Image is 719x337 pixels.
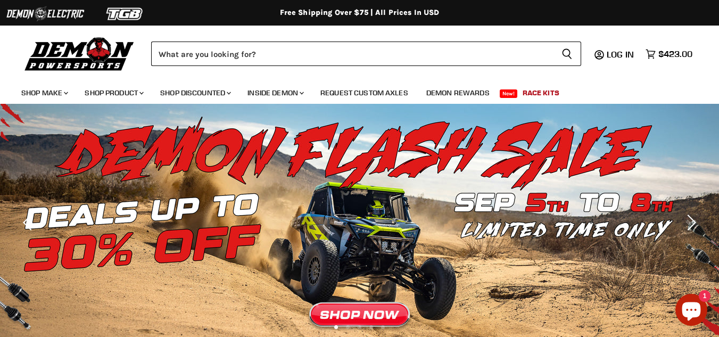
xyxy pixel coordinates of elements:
a: Inside Demon [239,82,310,104]
li: Page dot 5 [381,325,385,329]
span: Log in [607,49,634,60]
a: Race Kits [515,82,567,104]
li: Page dot 4 [369,325,373,329]
a: $423.00 [640,46,698,62]
a: Shop Make [13,82,75,104]
a: Shop Product [77,82,150,104]
button: Next [679,212,700,233]
img: TGB Logo 2 [85,4,165,24]
li: Page dot 1 [334,325,338,329]
ul: Main menu [13,78,690,104]
a: Log in [602,50,640,59]
form: Product [151,42,581,66]
img: Demon Powersports [21,35,138,72]
a: Request Custom Axles [312,82,416,104]
a: Shop Discounted [152,82,237,104]
a: Demon Rewards [418,82,498,104]
li: Page dot 3 [358,325,361,329]
span: $423.00 [658,49,692,59]
img: Demon Electric Logo 2 [5,4,85,24]
li: Page dot 2 [346,325,350,329]
span: New! [500,89,518,98]
button: Previous [19,212,40,233]
button: Search [553,42,581,66]
inbox-online-store-chat: Shopify online store chat [672,294,710,328]
input: Search [151,42,553,66]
